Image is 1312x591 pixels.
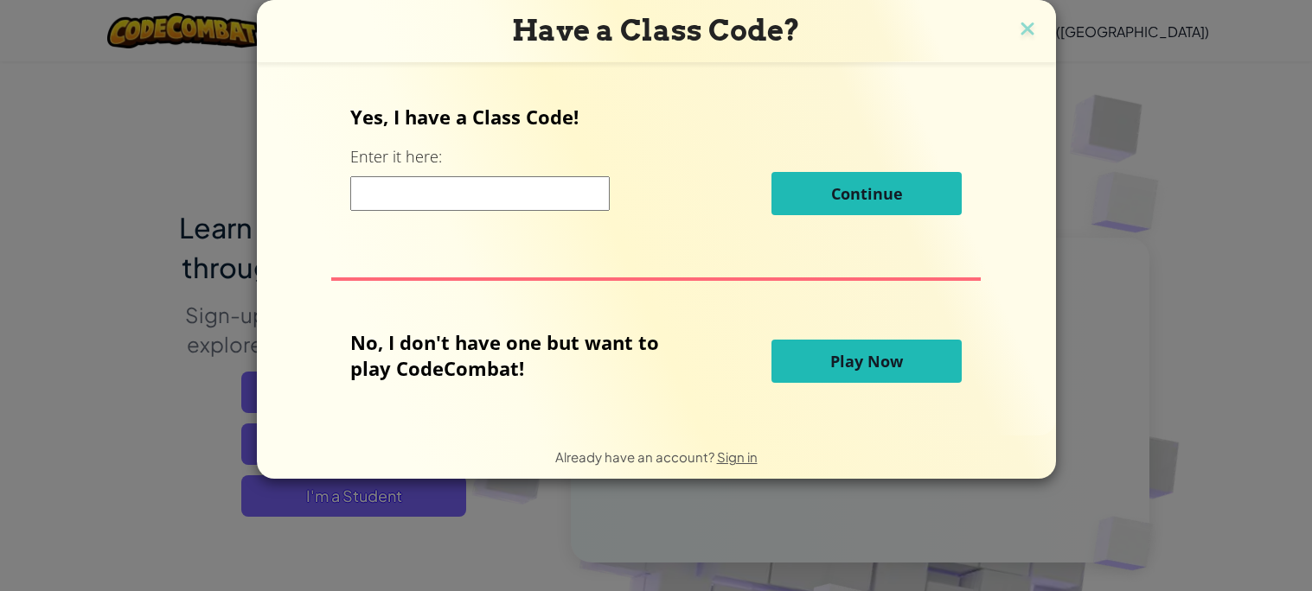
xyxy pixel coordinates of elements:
[350,146,442,168] label: Enter it here:
[717,448,758,465] a: Sign in
[512,13,800,48] span: Have a Class Code?
[771,340,962,383] button: Play Now
[1016,17,1039,43] img: close icon
[831,183,903,204] span: Continue
[350,104,962,130] p: Yes, I have a Class Code!
[555,448,717,465] span: Already have an account?
[830,351,903,372] span: Play Now
[771,172,962,215] button: Continue
[350,329,685,381] p: No, I don't have one but want to play CodeCombat!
